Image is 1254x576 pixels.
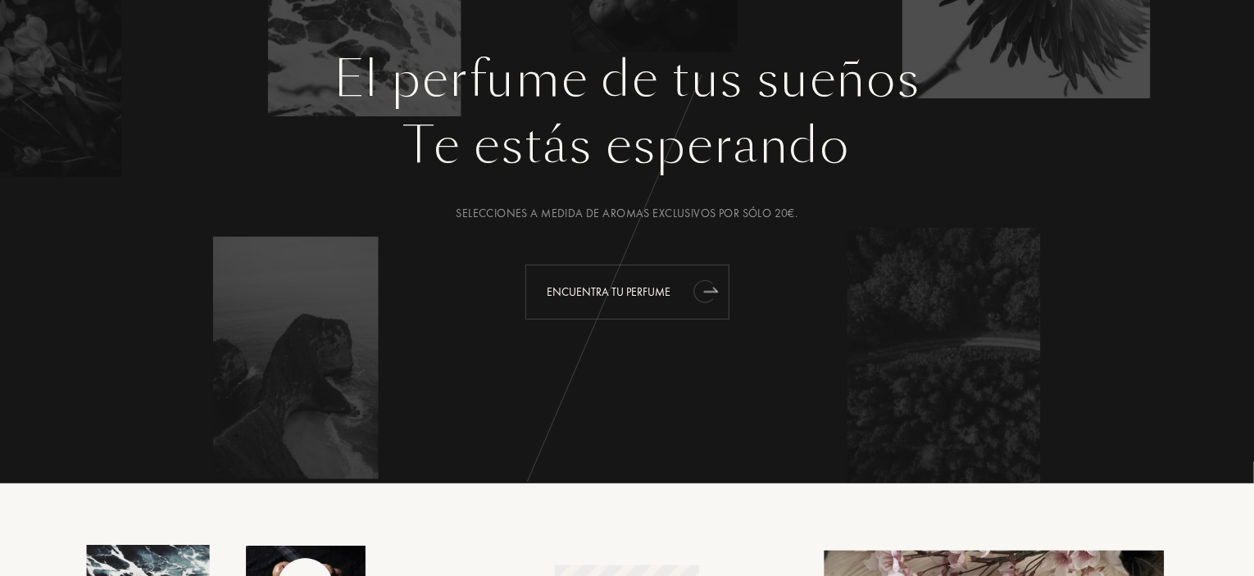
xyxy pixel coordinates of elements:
font: El perfume de tus sueños [334,45,920,113]
a: Encuentra tu perfumeanimación [513,265,742,320]
font: Encuentra tu perfume [547,284,671,299]
font: Te estás esperando [404,111,850,179]
font: Selecciones a medida de aromas exclusivos por sólo 20€. [456,206,797,220]
div: animación [689,274,722,307]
